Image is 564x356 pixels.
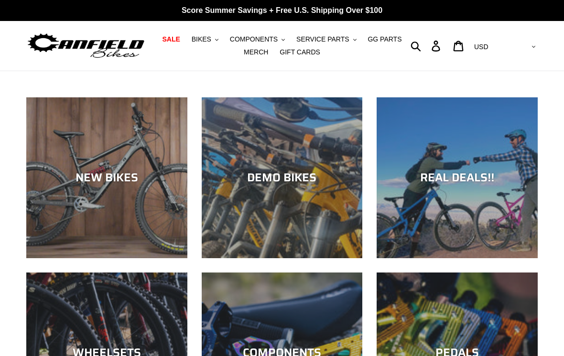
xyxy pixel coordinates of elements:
[239,46,273,59] a: MERCH
[368,35,401,43] span: GG PARTS
[26,31,146,61] img: Canfield Bikes
[225,33,290,46] button: COMPONENTS
[187,33,223,46] button: BIKES
[296,35,349,43] span: SERVICE PARTS
[363,33,406,46] a: GG PARTS
[202,97,363,258] a: DEMO BIKES
[377,171,538,185] div: REAL DEALS!!
[230,35,278,43] span: COMPONENTS
[26,171,187,185] div: NEW BIKES
[26,97,187,258] a: NEW BIKES
[157,33,184,46] a: SALE
[162,35,180,43] span: SALE
[202,171,363,185] div: DEMO BIKES
[192,35,211,43] span: BIKES
[275,46,325,59] a: GIFT CARDS
[280,48,320,56] span: GIFT CARDS
[244,48,268,56] span: MERCH
[292,33,361,46] button: SERVICE PARTS
[377,97,538,258] a: REAL DEALS!!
